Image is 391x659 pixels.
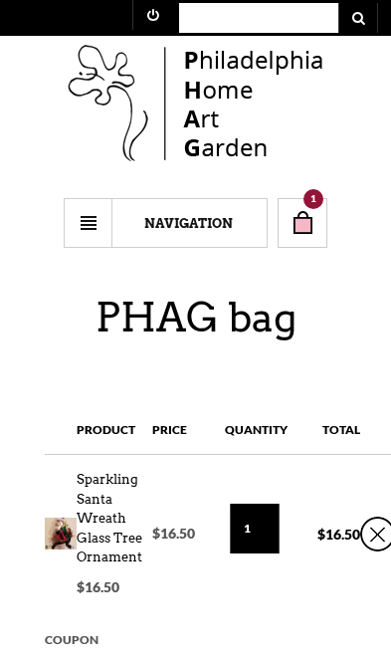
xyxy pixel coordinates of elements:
[195,406,317,455] th: Quantity
[30,294,361,341] h1: PHAG bag
[152,525,160,542] span: $
[230,504,280,553] input: Qty
[317,526,360,543] bdi: 16.50
[317,526,325,543] span: $
[77,578,119,595] bdi: 16.50
[77,578,85,595] span: $
[152,406,195,455] th: Price
[152,525,195,542] bdi: 16.50
[317,406,360,455] th: Total
[278,198,327,248] a: 1
[303,189,323,209] span: 1
[77,406,152,455] th: Product
[77,460,142,567] a: Sparkling Santa Wreath Glass Tree Ornament
[45,518,77,549] img: Sparkling Santa Wreath Glass Tree Ornament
